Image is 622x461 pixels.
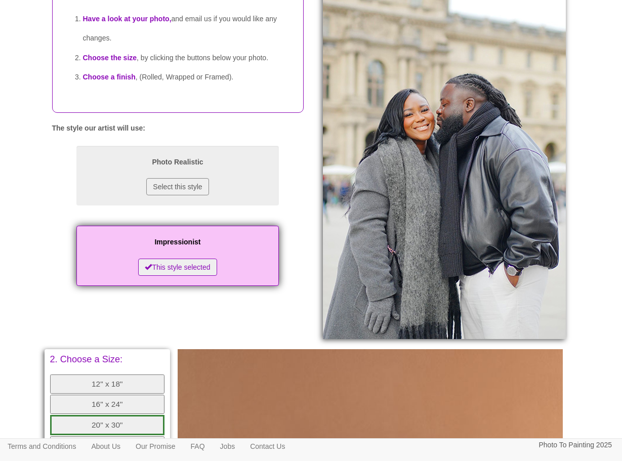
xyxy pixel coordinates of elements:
[83,15,172,23] span: Have a look at your photo,
[83,67,293,87] li: , (Rolled, Wrapped or Framed).
[128,439,183,454] a: Our Promise
[213,439,243,454] a: Jobs
[50,374,165,394] button: 12" x 18"
[83,9,293,48] li: and email us if you would like any changes.
[87,236,269,248] p: Impressionist
[87,156,269,169] p: Photo Realistic
[84,439,128,454] a: About Us
[138,259,217,276] button: This style selected
[146,178,209,195] button: Select this style
[83,73,136,81] span: Choose a finish
[52,123,145,133] label: The style our artist will use:
[50,436,165,455] button: 24" x 36"
[50,415,165,435] button: 20" x 30"
[83,54,137,62] span: Choose the size
[242,439,293,454] a: Contact Us
[50,355,165,364] p: 2. Choose a Size:
[183,439,213,454] a: FAQ
[538,439,612,451] p: Photo To Painting 2025
[50,395,165,414] button: 16" x 24"
[83,48,293,68] li: , by clicking the buttons below your photo.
